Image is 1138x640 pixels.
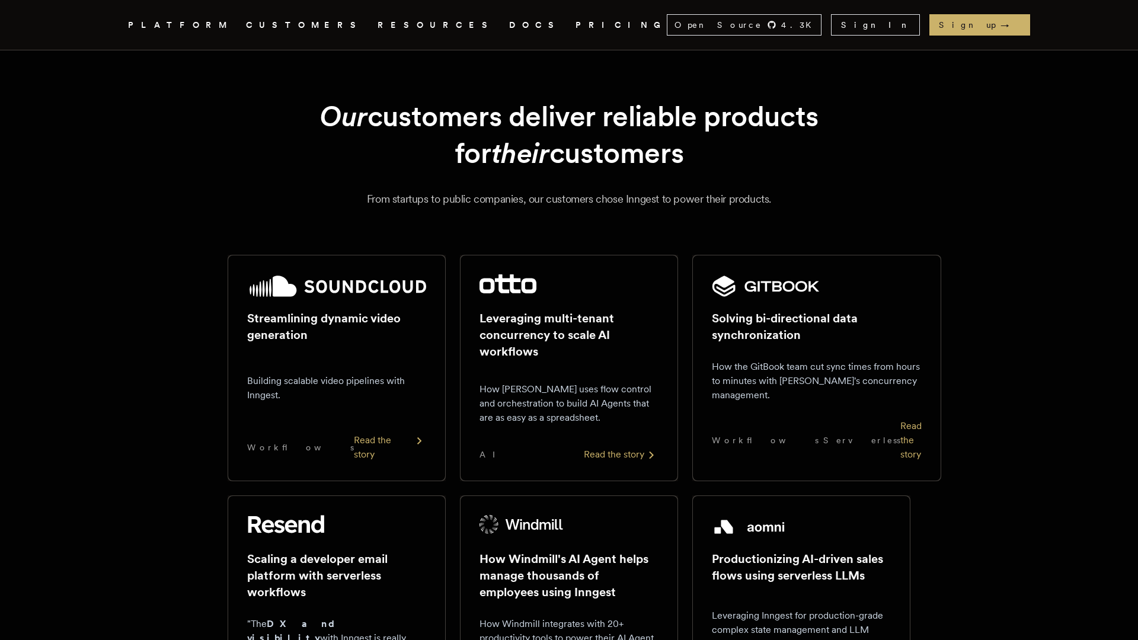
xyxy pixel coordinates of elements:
p: How [PERSON_NAME] uses flow control and orchestration to build AI Agents that are as easy as a sp... [480,382,658,425]
div: Read the story [584,447,658,462]
span: → [1000,19,1021,31]
p: From startups to public companies, our customers chose Inngest to power their products. [142,191,996,207]
a: DOCS [509,18,561,33]
a: SoundCloud logoStreamlining dynamic video generationBuilding scalable video pipelines with Innges... [228,255,446,481]
span: AI [480,449,506,460]
div: Read the story [900,419,922,462]
img: Resend [247,515,324,534]
h2: Scaling a developer email platform with serverless workflows [247,551,426,600]
h2: Leveraging multi-tenant concurrency to scale AI workflows [480,310,658,360]
span: Workflows [712,434,819,446]
h2: How Windmill's AI Agent helps manage thousands of employees using Inngest [480,551,658,600]
a: PRICING [576,18,667,33]
h2: Solving bi-directional data synchronization [712,310,922,343]
h2: Streamlining dynamic video generation [247,310,426,343]
h1: customers deliver reliable products for customers [256,98,882,172]
div: Read the story [354,433,426,462]
img: Aomni [712,515,787,539]
span: Open Source [675,19,762,31]
a: Sign up [929,14,1030,36]
img: GitBook [712,274,820,298]
p: Building scalable video pipelines with Inngest. [247,374,426,402]
span: 4.3 K [781,19,819,31]
button: PLATFORM [128,18,232,33]
em: Our [319,99,367,133]
img: SoundCloud [247,274,426,298]
a: Sign In [831,14,920,36]
span: Workflows [247,441,354,453]
img: Windmill [480,515,564,534]
span: Serverless [823,434,900,446]
a: GitBook logoSolving bi-directional data synchronizationHow the GitBook team cut sync times from h... [692,255,910,481]
img: Otto [480,274,536,293]
p: How the GitBook team cut sync times from hours to minutes with [PERSON_NAME]'s concurrency manage... [712,360,922,402]
a: CUSTOMERS [246,18,363,33]
h2: Productionizing AI-driven sales flows using serverless LLMs [712,551,891,584]
button: RESOURCES [378,18,495,33]
em: their [491,136,549,170]
a: Otto logoLeveraging multi-tenant concurrency to scale AI workflowsHow [PERSON_NAME] uses flow con... [460,255,678,481]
